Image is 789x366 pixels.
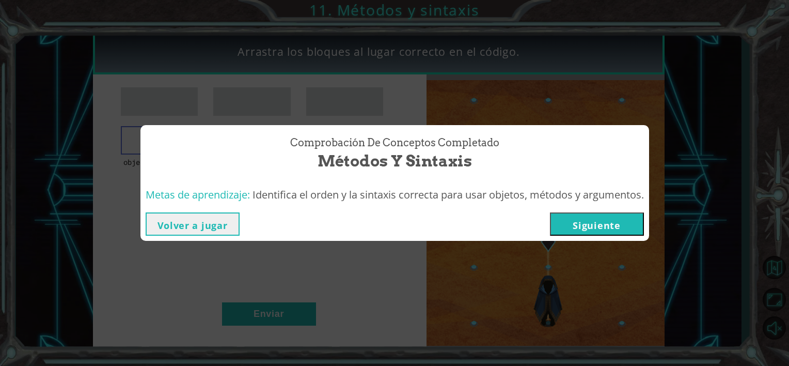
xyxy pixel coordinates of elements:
[290,135,499,150] span: Comprobación de conceptos Completado
[146,188,250,202] span: Metas de aprendizaje:
[146,212,240,236] button: Volver a jugar
[253,188,644,202] span: Identifica el orden y la sintaxis correcta para usar objetos, métodos y argumentos.
[318,150,472,172] span: Métodos y sintaxis
[550,212,644,236] button: Siguiente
